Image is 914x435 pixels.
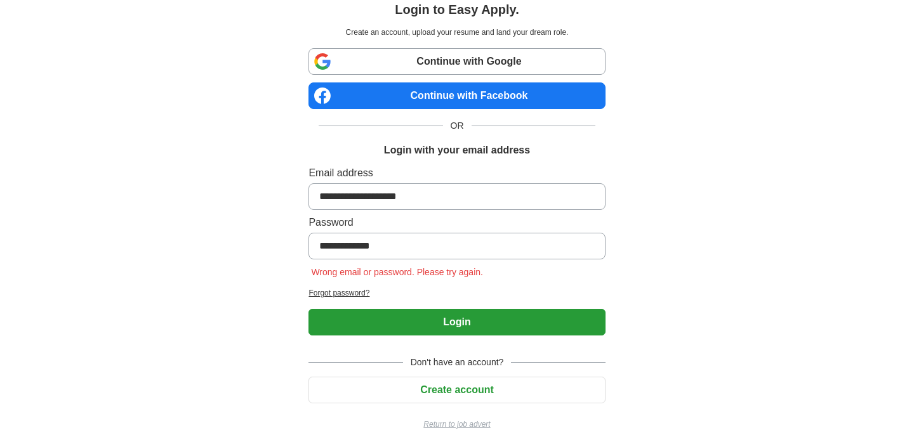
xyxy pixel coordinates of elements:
[308,287,605,299] a: Forgot password?
[308,215,605,230] label: Password
[308,166,605,181] label: Email address
[308,384,605,395] a: Create account
[443,119,472,133] span: OR
[308,267,486,277] span: Wrong email or password. Please try again.
[311,27,602,38] p: Create an account, upload your resume and land your dream role.
[384,143,530,158] h1: Login with your email address
[308,82,605,109] a: Continue with Facebook
[403,356,512,369] span: Don't have an account?
[308,377,605,403] button: Create account
[308,419,605,430] a: Return to job advert
[308,309,605,335] button: Login
[308,48,605,75] a: Continue with Google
